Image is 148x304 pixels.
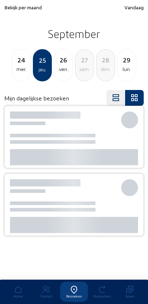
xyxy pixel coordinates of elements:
div: Taken [116,294,144,298]
div: 28 [97,55,115,65]
div: sam. [75,65,94,73]
span: Bekijk per maand [4,4,42,10]
a: Taken [116,282,144,302]
div: jeu. [34,65,51,74]
h2: September [4,25,144,43]
span: Vandaag [124,4,144,10]
div: 25 [34,55,51,65]
a: Bezoeken [60,282,88,302]
div: 29 [118,55,136,65]
div: dim. [97,65,115,73]
div: lun. [118,65,136,73]
div: Bezoeken [60,294,88,298]
a: Home [4,282,32,302]
div: 24 [12,55,30,65]
h4: Mijn dagelijkse bezoeken [4,95,69,101]
a: Contact [32,282,60,302]
div: ven. [54,65,73,73]
div: mer. [12,65,30,73]
div: 27 [75,55,94,65]
div: Home [4,294,32,298]
a: Reminders [88,282,116,302]
div: Reminders [88,294,116,298]
div: Contact [32,294,60,298]
div: 26 [54,55,73,65]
